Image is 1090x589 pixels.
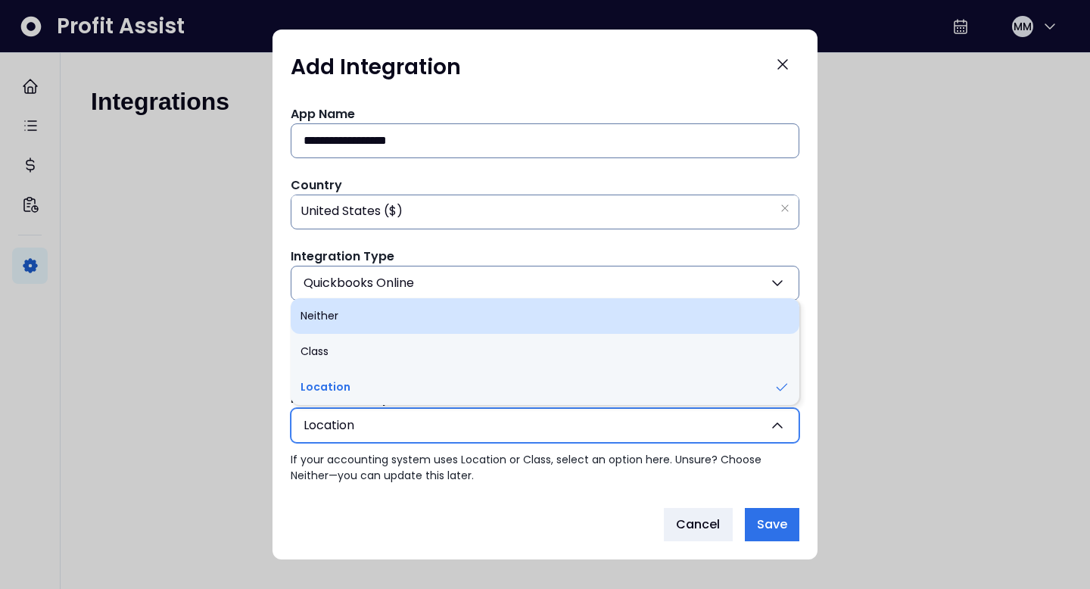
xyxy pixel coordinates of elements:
[757,516,787,534] span: Save
[766,48,799,81] button: Close
[664,508,733,541] button: Cancel
[745,508,799,541] button: Save
[291,105,355,123] span: App Name
[676,516,721,534] span: Cancel
[291,54,461,81] h1: Add Integration
[291,452,799,484] p: If your accounting system uses Location or Class, select an option here. Unsure? Choose Neither—y...
[291,298,799,334] li: Neither
[291,248,394,265] span: Integration Type
[301,194,403,229] span: United States ($)
[291,334,799,369] li: Class
[304,274,414,292] span: Quickbooks Online
[291,369,799,405] li: Location
[780,204,789,213] svg: close
[291,176,342,194] span: Country
[780,201,789,216] button: Clear
[304,416,354,435] span: Location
